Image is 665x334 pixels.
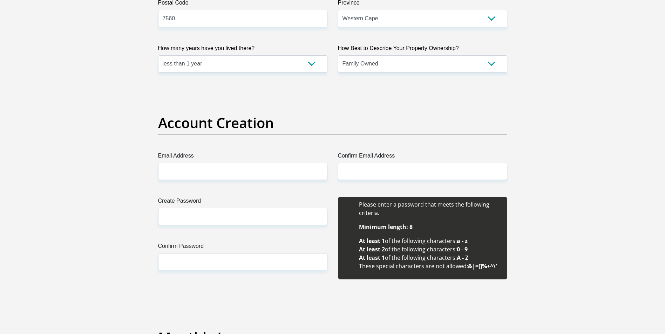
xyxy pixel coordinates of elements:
[359,223,413,231] b: Minimum length: 8
[338,163,507,180] input: Confirm Email Address
[359,237,500,245] li: of the following characters:
[338,44,507,55] label: How Best to Describe Your Property Ownership?
[158,197,327,208] label: Create Password
[359,245,500,253] li: of the following characters:
[468,262,497,270] b: &|=[]%+^\'
[158,44,327,55] label: How many years have you lived there?
[158,163,327,180] input: Email Address
[359,253,500,262] li: of the following characters:
[359,254,385,262] b: At least 1
[457,237,468,245] b: a - z
[338,55,507,72] select: Please select a value
[359,245,385,253] b: At least 2
[359,200,500,217] li: Please enter a password that meets the following criteria.
[158,55,327,72] select: Please select a value
[457,254,468,262] b: A - Z
[158,152,327,163] label: Email Address
[158,242,327,253] label: Confirm Password
[338,152,507,163] label: Confirm Email Address
[158,10,327,27] input: Postal Code
[158,253,327,270] input: Confirm Password
[457,245,468,253] b: 0 - 9
[158,208,327,225] input: Create Password
[359,237,385,245] b: At least 1
[359,262,500,270] li: These special characters are not allowed:
[338,10,507,27] select: Please Select a Province
[158,114,507,131] h2: Account Creation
